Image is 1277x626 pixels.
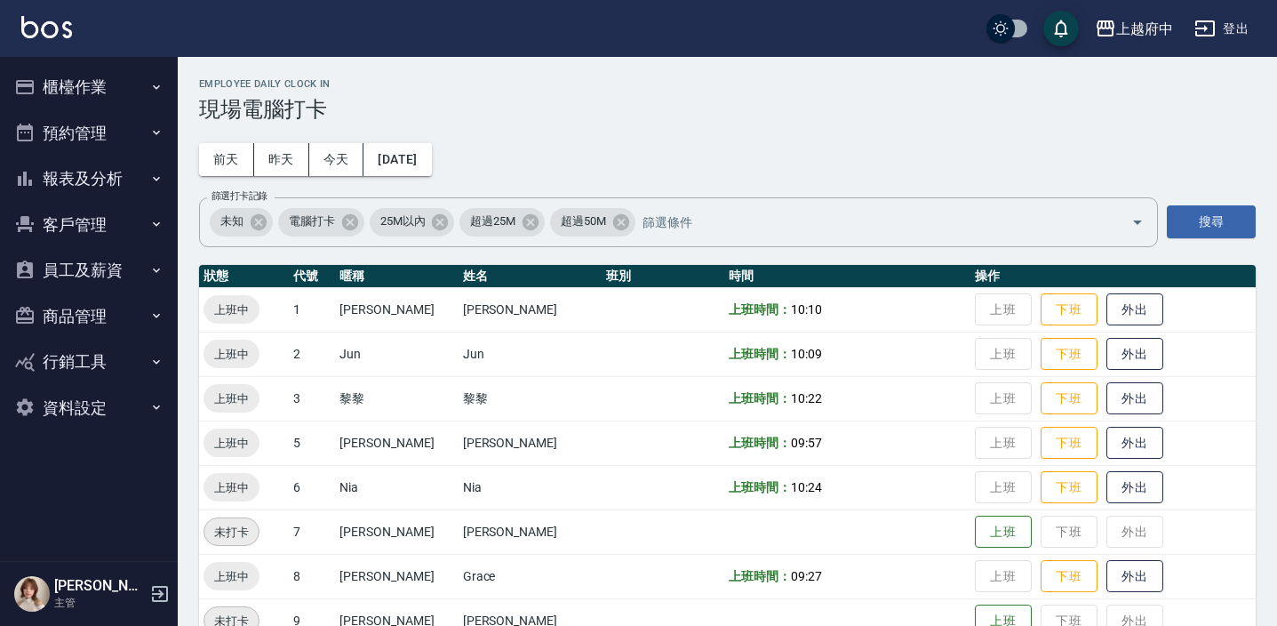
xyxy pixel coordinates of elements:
[204,478,259,497] span: 上班中
[289,510,335,554] td: 7
[199,143,254,176] button: 前天
[459,208,545,237] div: 超過25M
[335,510,458,554] td: [PERSON_NAME]
[278,208,364,237] div: 電腦打卡
[363,143,431,176] button: [DATE]
[1106,338,1163,371] button: 外出
[21,16,72,38] img: Logo
[791,391,822,405] span: 10:22
[7,64,171,110] button: 櫃檯作業
[204,434,259,453] span: 上班中
[7,247,171,293] button: 員工及薪資
[791,569,822,583] span: 09:27
[278,213,346,230] span: 電腦打卡
[289,265,335,288] th: 代號
[729,480,791,494] b: 上班時間：
[54,595,145,611] p: 主管
[729,391,791,405] b: 上班時間：
[791,480,822,494] span: 10:24
[729,347,791,361] b: 上班時間：
[1041,338,1097,371] button: 下班
[199,265,289,288] th: 狀態
[7,293,171,340] button: 商品管理
[1123,208,1152,237] button: Open
[550,213,617,230] span: 超過50M
[199,97,1256,122] h3: 現場電腦打卡
[638,206,1100,237] input: 篩選條件
[54,577,145,595] h5: [PERSON_NAME]
[335,265,458,288] th: 暱稱
[309,143,364,176] button: 今天
[335,287,458,332] td: [PERSON_NAME]
[1106,427,1163,460] button: 外出
[289,287,335,332] td: 1
[7,110,171,156] button: 預約管理
[289,421,335,465] td: 5
[1043,11,1079,46] button: save
[204,567,259,586] span: 上班中
[459,510,602,554] td: [PERSON_NAME]
[370,208,455,237] div: 25M以內
[970,265,1256,288] th: 操作
[459,421,602,465] td: [PERSON_NAME]
[7,156,171,202] button: 報表及分析
[7,385,171,431] button: 資料設定
[335,332,458,376] td: Jun
[459,554,602,598] td: Grace
[1041,382,1097,415] button: 下班
[729,569,791,583] b: 上班時間：
[724,265,970,288] th: 時間
[289,465,335,510] td: 6
[370,213,436,230] span: 25M以內
[335,465,458,510] td: Nia
[459,213,526,230] span: 超過25M
[791,302,822,317] span: 10:10
[1106,471,1163,504] button: 外出
[212,189,267,203] label: 篩選打卡記錄
[729,302,791,317] b: 上班時間：
[1041,560,1097,593] button: 下班
[550,208,635,237] div: 超過50M
[1106,293,1163,326] button: 外出
[1088,11,1180,47] button: 上越府中
[210,213,254,230] span: 未知
[602,265,724,288] th: 班別
[335,376,458,421] td: 黎黎
[204,389,259,408] span: 上班中
[289,554,335,598] td: 8
[975,516,1032,549] button: 上班
[7,202,171,248] button: 客戶管理
[1041,293,1097,326] button: 下班
[1187,12,1256,45] button: 登出
[204,301,259,319] span: 上班中
[7,339,171,385] button: 行銷工具
[14,576,50,612] img: Person
[791,436,822,450] span: 09:57
[199,78,1256,90] h2: Employee Daily Clock In
[335,421,458,465] td: [PERSON_NAME]
[210,208,273,237] div: 未知
[459,376,602,421] td: 黎黎
[1041,471,1097,504] button: 下班
[254,143,309,176] button: 昨天
[1167,205,1256,238] button: 搜尋
[729,436,791,450] b: 上班時間：
[459,287,602,332] td: [PERSON_NAME]
[204,345,259,364] span: 上班中
[459,265,602,288] th: 姓名
[791,347,822,361] span: 10:09
[1106,382,1163,415] button: 外出
[335,554,458,598] td: [PERSON_NAME]
[459,332,602,376] td: Jun
[1116,18,1173,40] div: 上越府中
[1041,427,1097,460] button: 下班
[289,376,335,421] td: 3
[1106,560,1163,593] button: 外出
[289,332,335,376] td: 2
[204,523,259,542] span: 未打卡
[459,465,602,510] td: Nia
